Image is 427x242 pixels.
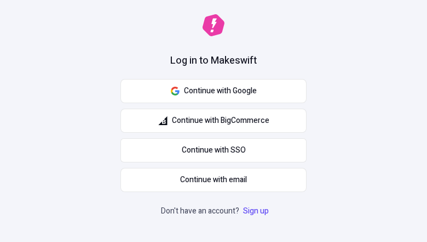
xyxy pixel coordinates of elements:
p: Don't have an account? [161,205,271,217]
span: Continue with Google [184,85,257,97]
span: Continue with email [180,174,247,186]
button: Continue with email [120,168,307,192]
span: Continue with BigCommerce [172,115,269,127]
button: Continue with Google [120,79,307,103]
h1: Log in to Makeswift [170,54,257,68]
button: Continue with BigCommerce [120,109,307,133]
a: Continue with SSO [120,138,307,162]
a: Sign up [241,205,271,217]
